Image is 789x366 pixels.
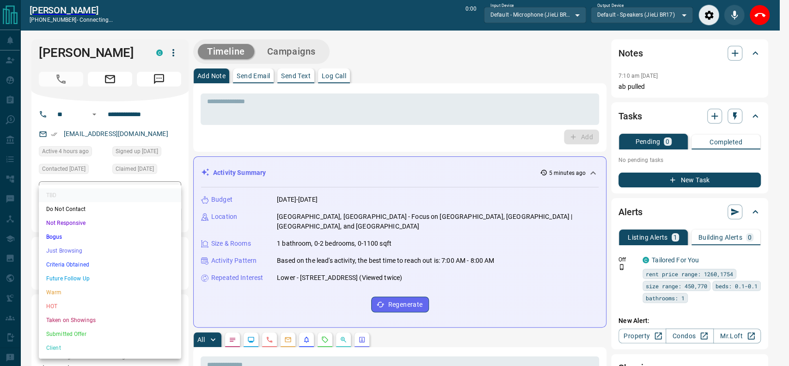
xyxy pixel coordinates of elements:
li: Just Browsing [39,244,181,258]
li: Future Follow Up [39,272,181,285]
li: Do Not Contact [39,202,181,216]
li: Submitted Offer [39,327,181,341]
li: Warm [39,285,181,299]
li: Client [39,341,181,355]
li: HOT [39,299,181,313]
li: Bogus [39,230,181,244]
li: Not Responsive [39,216,181,230]
li: Taken on Showings [39,313,181,327]
li: Criteria Obtained [39,258,181,272]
